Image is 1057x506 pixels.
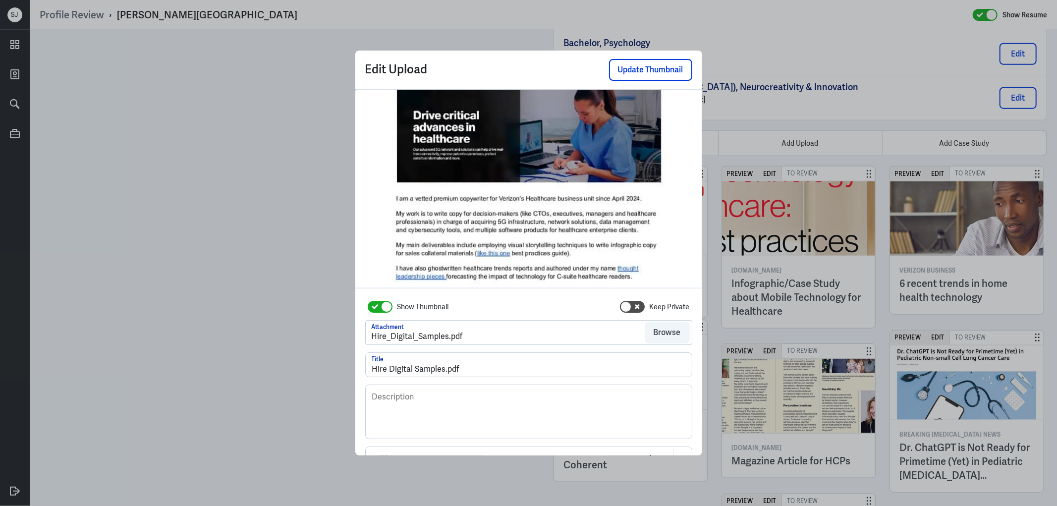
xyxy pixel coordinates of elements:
[609,59,692,81] button: Update Thumbnail
[372,331,463,342] div: Hire_Digital_Samples.pdf
[645,322,690,343] button: Browse
[365,59,529,81] p: Edit Upload
[650,302,690,312] label: Keep Private
[397,302,449,312] label: Show Thumbnail
[355,90,702,288] img: Hire Digital Samples.pdf
[366,353,692,377] input: Title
